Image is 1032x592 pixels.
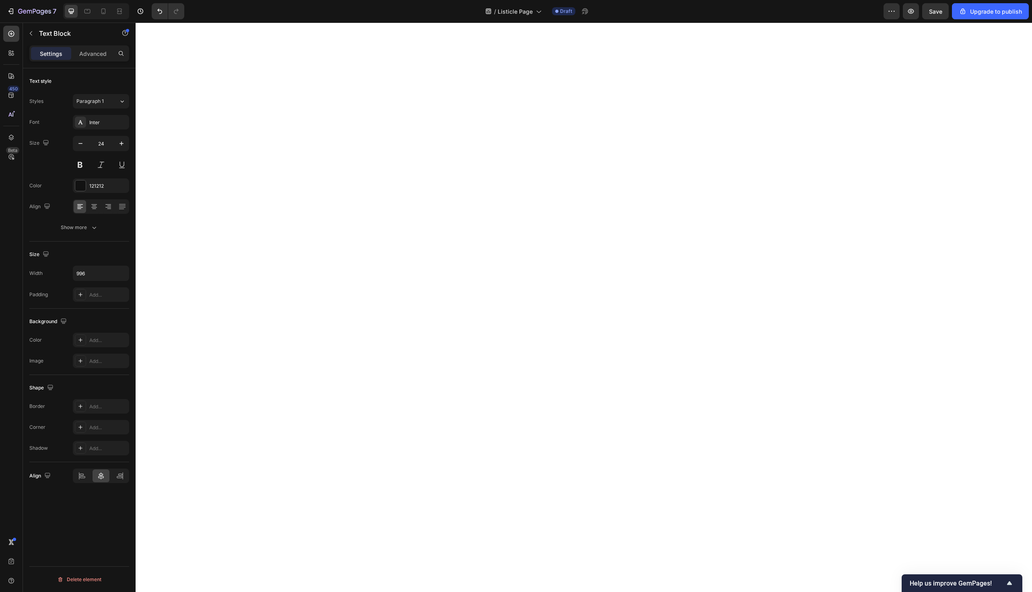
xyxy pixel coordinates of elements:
button: Show survey - Help us improve GemPages! [910,578,1014,588]
div: Border [29,403,45,410]
div: Add... [89,445,127,452]
div: Color [29,336,42,344]
span: Paragraph 1 [76,98,104,105]
div: 450 [8,86,19,92]
span: Help us improve GemPages! [910,580,1005,587]
div: 121212 [89,182,127,190]
div: Add... [89,403,127,410]
div: Background [29,316,68,327]
p: Advanced [79,49,107,58]
button: Save [922,3,949,19]
div: Upgrade to publish [959,7,1022,16]
div: Add... [89,424,127,431]
div: Width [29,270,43,277]
button: 7 [3,3,60,19]
div: Text style [29,78,51,85]
div: Show more [61,223,98,231]
span: / [494,7,496,16]
p: 7 [53,6,56,16]
button: Delete element [29,573,129,586]
button: Paragraph 1 [73,94,129,109]
iframe: Design area [136,23,1032,592]
div: Add... [89,337,127,344]
input: Auto [73,266,129,281]
span: Listicle Page [498,7,533,16]
div: Beta [6,147,19,154]
div: Corner [29,424,45,431]
div: Add... [89,291,127,299]
div: Add... [89,358,127,365]
button: Upgrade to publish [952,3,1029,19]
div: Size [29,249,51,260]
p: Text Block [39,29,107,38]
div: Size [29,138,51,149]
div: Inter [89,119,127,126]
div: Font [29,119,39,126]
p: Settings [40,49,62,58]
span: Draft [560,8,572,15]
span: Save [929,8,942,15]
div: Color [29,182,42,189]
div: Align [29,201,52,212]
div: Shape [29,383,55,393]
button: Show more [29,220,129,235]
div: Image [29,357,43,365]
div: Styles [29,98,43,105]
div: Shadow [29,445,48,452]
div: Undo/Redo [152,3,184,19]
div: Padding [29,291,48,298]
div: Align [29,471,52,481]
div: Delete element [57,575,101,584]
